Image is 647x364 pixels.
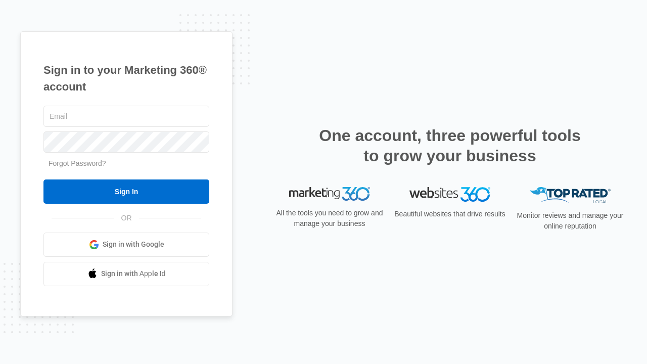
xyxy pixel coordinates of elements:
[114,213,139,223] span: OR
[43,233,209,257] a: Sign in with Google
[514,210,627,232] p: Monitor reviews and manage your online reputation
[101,268,166,279] span: Sign in with Apple Id
[43,62,209,95] h1: Sign in to your Marketing 360® account
[273,208,386,229] p: All the tools you need to grow and manage your business
[103,239,164,250] span: Sign in with Google
[530,187,611,204] img: Top Rated Local
[393,209,506,219] p: Beautiful websites that drive results
[289,187,370,201] img: Marketing 360
[49,159,106,167] a: Forgot Password?
[409,187,490,202] img: Websites 360
[43,106,209,127] input: Email
[43,262,209,286] a: Sign in with Apple Id
[316,125,584,166] h2: One account, three powerful tools to grow your business
[43,179,209,204] input: Sign In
